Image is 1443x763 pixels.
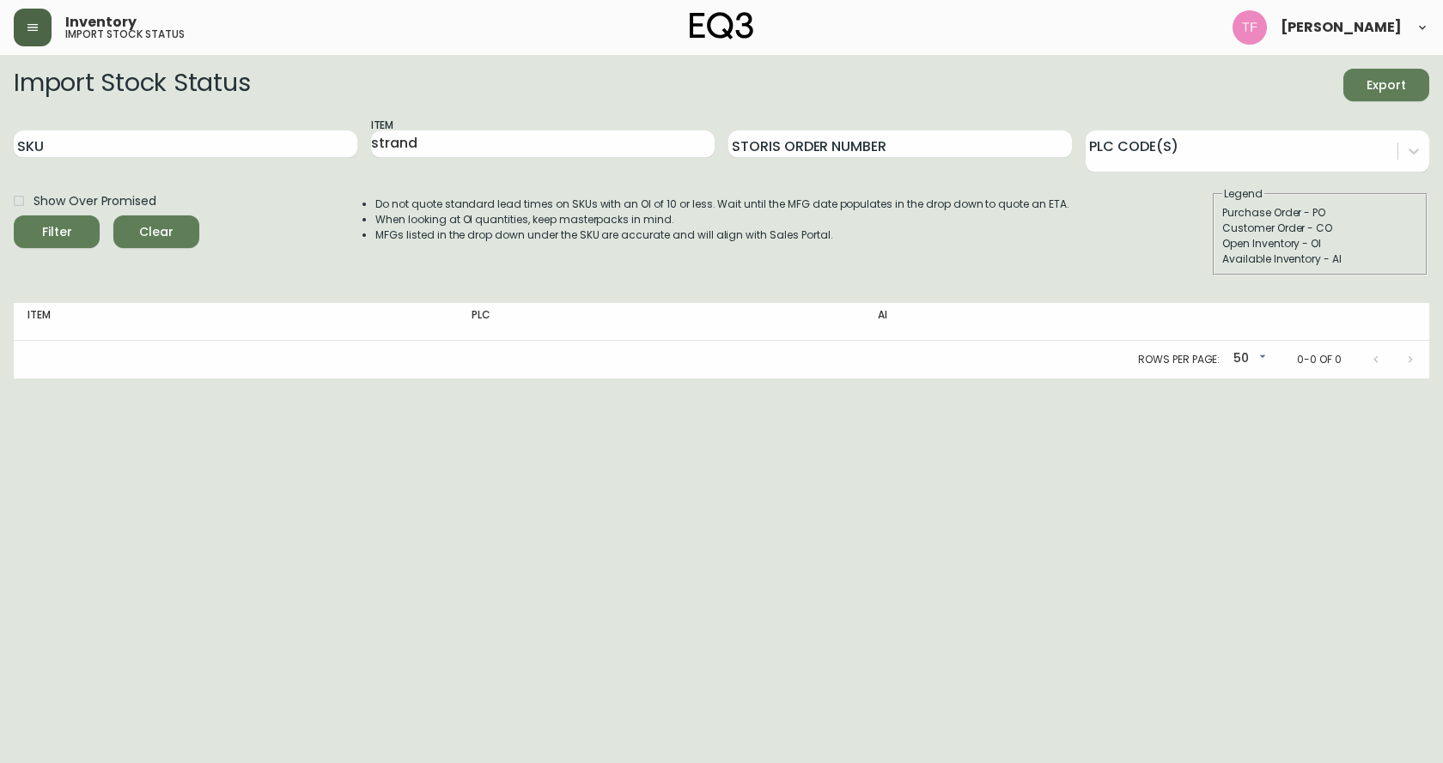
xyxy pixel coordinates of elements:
[375,212,1069,227] li: When looking at OI quantities, keep masterpacks in mind.
[1222,205,1418,221] div: Purchase Order - PO
[375,197,1069,212] li: Do not quote standard lead times on SKUs with an OI of 10 or less. Wait until the MFG date popula...
[864,303,1188,341] th: AI
[690,12,753,39] img: logo
[14,303,458,341] th: Item
[33,192,156,210] span: Show Over Promised
[1343,69,1429,101] button: Export
[1222,251,1418,267] div: Available Inventory - AI
[1227,345,1269,373] div: 50
[65,15,137,29] span: Inventory
[127,221,186,243] span: Clear
[1222,221,1418,236] div: Customer Order - CO
[14,215,100,248] button: Filter
[1138,352,1220,367] p: Rows per page:
[1297,352,1342,367] p: 0-0 of 0
[1357,75,1416,96] span: Export
[1222,236,1418,251] div: Open Inventory - OI
[1281,21,1402,34] span: [PERSON_NAME]
[1233,10,1267,45] img: 509424b058aae2bad57fee408324c33f
[1222,186,1264,202] legend: Legend
[458,303,864,341] th: PLC
[14,69,250,101] h2: Import Stock Status
[375,227,1069,243] li: MFGs listed in the drop down under the SKU are accurate and will align with Sales Portal.
[113,215,199,248] button: Clear
[65,29,185,39] h5: import stock status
